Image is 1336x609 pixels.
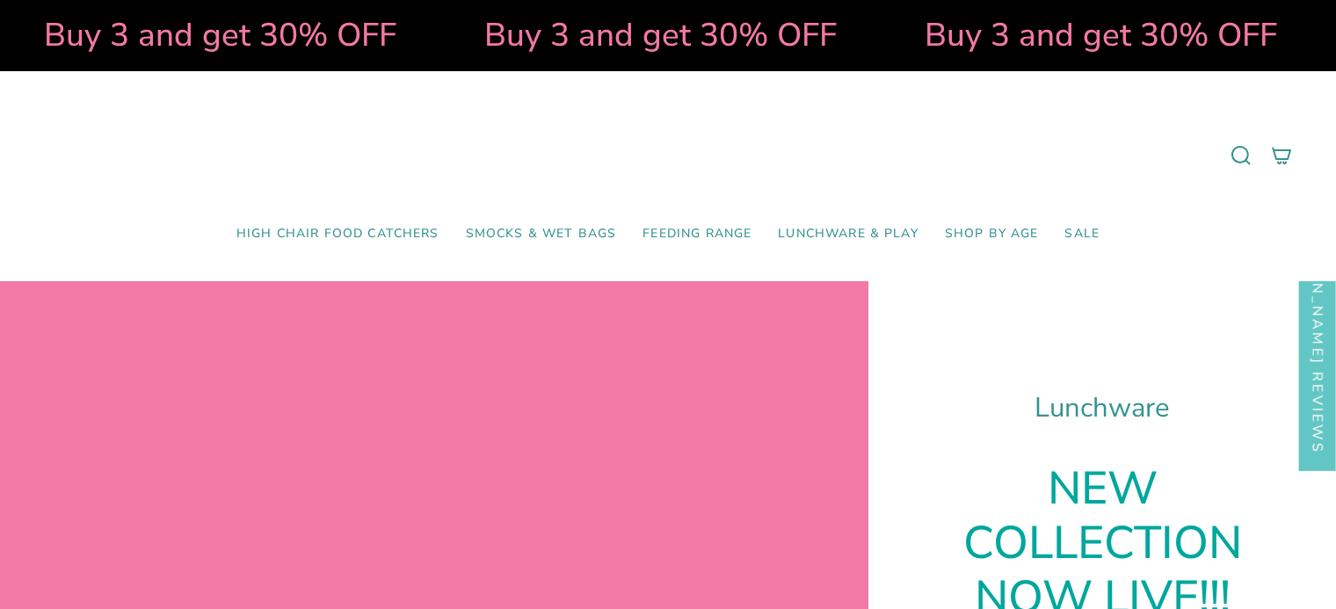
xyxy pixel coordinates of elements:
span: Lunchware & Play [778,227,918,242]
strong: Buy 3 and get 30% OFF [923,13,1275,57]
a: SALE [1051,214,1113,255]
span: Shop by Age [945,227,1039,242]
span: Feeding Range [643,227,751,242]
h1: Lunchware [912,392,1292,424]
a: High Chair Food Catchers [223,214,453,255]
a: Smocks & Wet Bags [453,214,630,255]
div: Click to open Judge.me floating reviews tab [1299,176,1336,470]
span: High Chair Food Catchers [236,227,439,242]
span: SALE [1064,227,1100,242]
strong: Buy 3 and get 30% OFF [42,13,395,57]
a: Shop by Age [932,214,1052,255]
span: Smocks & Wet Bags [466,227,617,242]
strong: Buy 3 and get 30% OFF [483,13,835,57]
a: Lunchware & Play [765,214,931,255]
a: Feeding Range [629,214,765,255]
a: Mumma’s Little Helpers [517,98,820,214]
